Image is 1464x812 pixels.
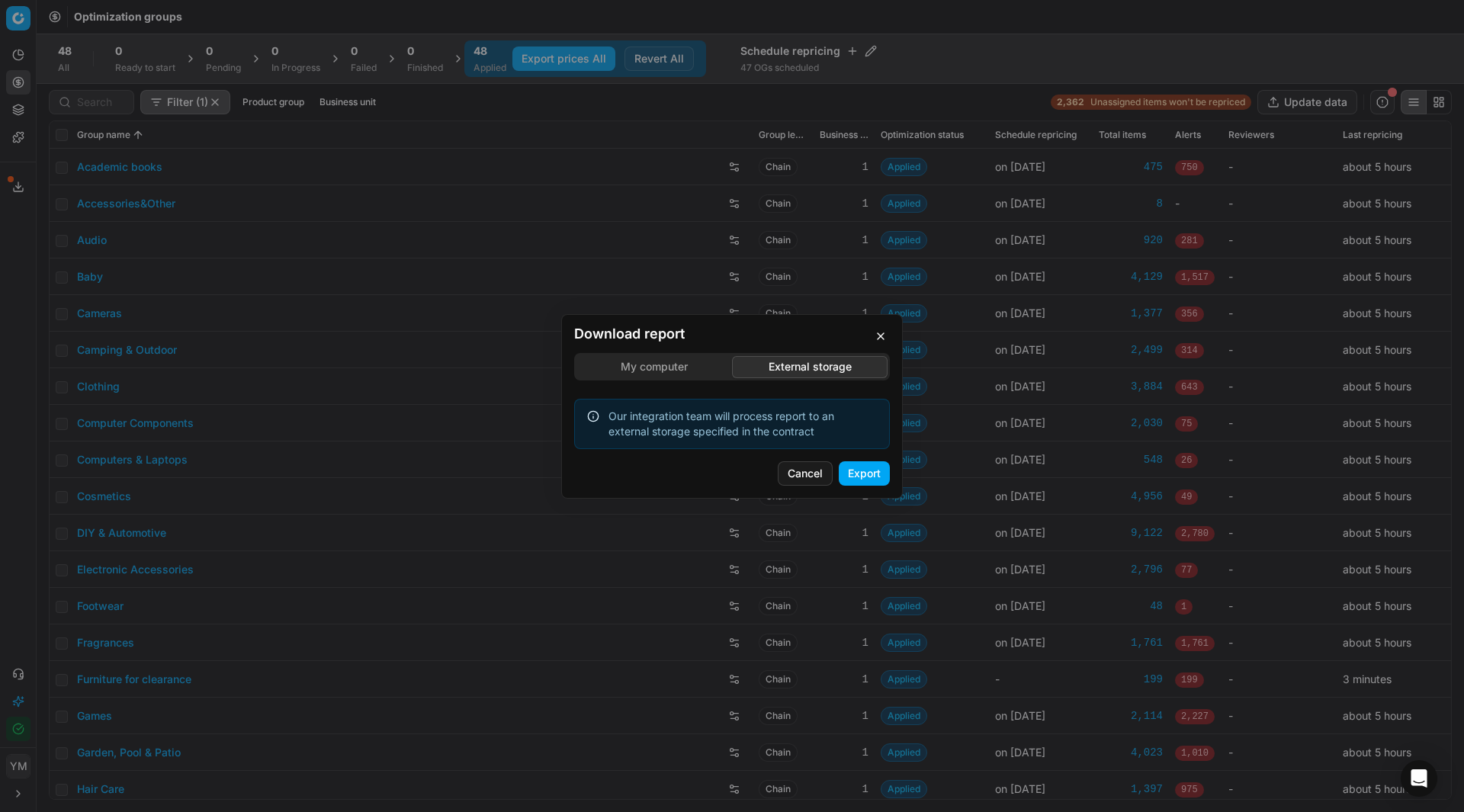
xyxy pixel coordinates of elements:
[608,409,877,439] div: Our integration team will process report to an external storage specified in the contract
[778,461,833,486] button: Cancel
[574,327,890,341] h2: Download report
[732,355,888,377] button: External storage
[839,461,890,486] button: Export
[576,355,732,377] button: My computer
